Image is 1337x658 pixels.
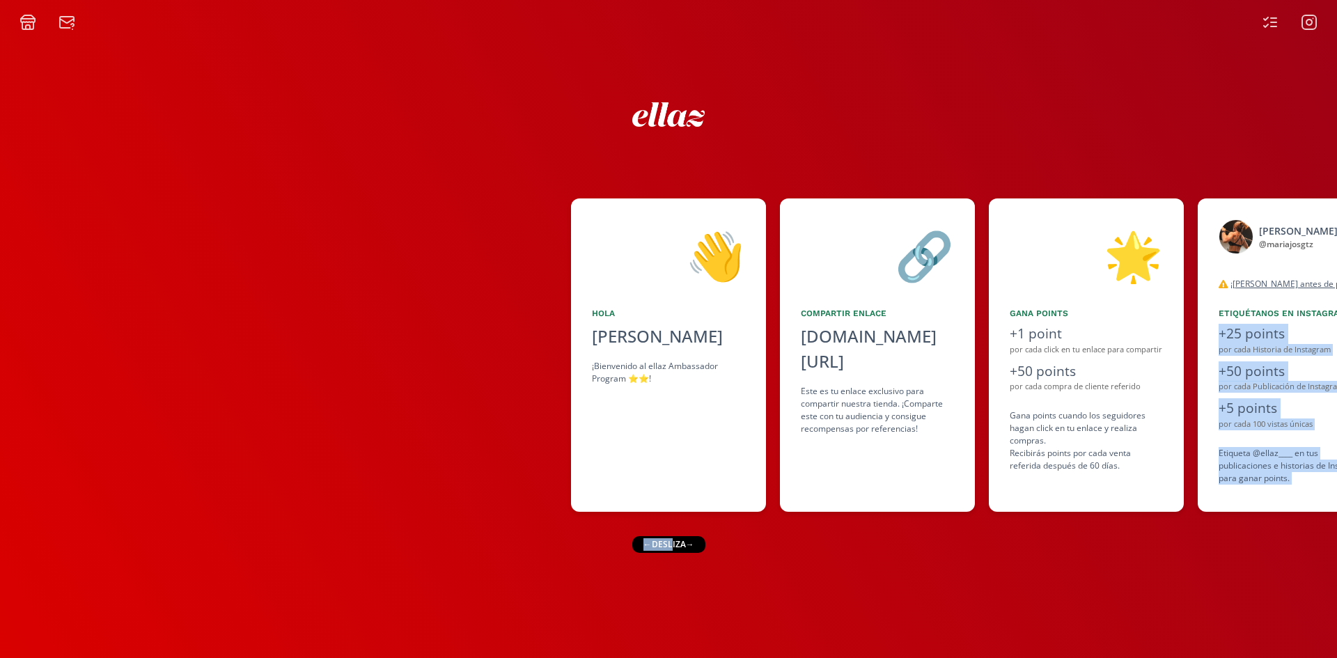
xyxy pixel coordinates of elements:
[1010,307,1163,320] div: Gana points
[592,307,745,320] div: Hola
[1010,324,1163,344] div: +1 point
[592,360,745,385] div: ¡Bienvenido al ellaz Ambassador Program ⭐️⭐️!
[801,307,954,320] div: Compartir Enlace
[1010,361,1163,382] div: +50 points
[801,219,954,290] div: 🔗
[592,324,745,349] div: [PERSON_NAME]
[1010,344,1163,356] div: por cada click en tu enlace para compartir
[592,219,745,290] div: 👋
[801,385,954,435] div: Este es tu enlace exclusivo para compartir nuestra tienda. ¡Comparte este con tu audiencia y cons...
[632,536,705,553] div: ← desliza →
[1219,219,1253,254] img: 525050199_18512760718046805_4512899896718383322_n.jpg
[801,324,954,374] div: [DOMAIN_NAME][URL]
[1010,409,1163,472] div: Gana points cuando los seguidores hagan click en tu enlace y realiza compras . Recibirás points p...
[632,102,705,127] img: ew9eVGDHp6dD
[1010,219,1163,290] div: 🌟
[1010,381,1163,393] div: por cada compra de cliente referido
